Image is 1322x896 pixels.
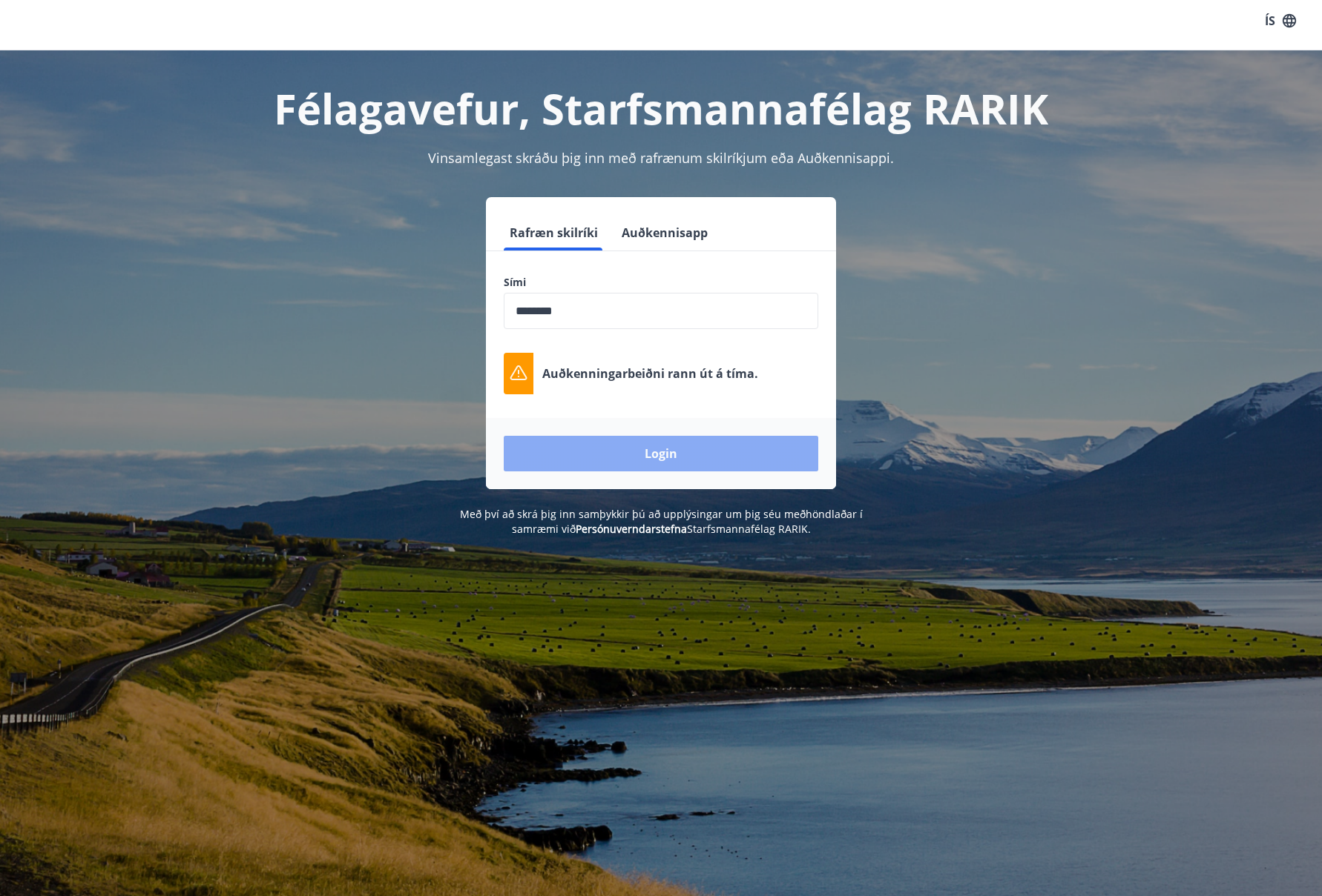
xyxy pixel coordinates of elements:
[1257,7,1304,34] button: ÍS
[504,215,604,250] button: Rafræn skilríki
[576,522,687,536] a: Persónuverndarstefna
[428,149,894,167] span: Vinsamlegast skráðu þig inn með rafrænum skilríkjum eða Auðkennisappi.
[616,215,714,250] button: Auðkennisapp
[504,275,818,290] label: Sími
[145,80,1177,136] h1: Félagavefur, Starfsmannafélag RARIK
[504,436,818,471] button: Login
[460,507,863,536] span: Með því að skrá þig inn samþykkir þú að upplýsingar um þig séu meðhöndlaðar í samræmi við Starfsm...
[542,365,758,382] p: Auðkenningarbeiðni rann út á tíma.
